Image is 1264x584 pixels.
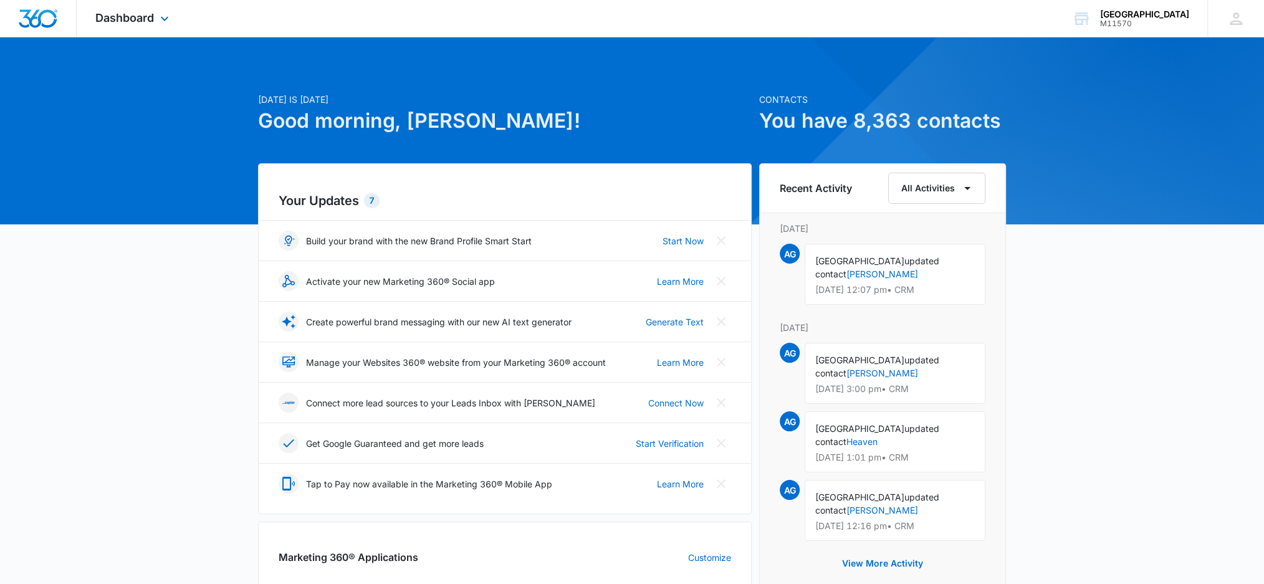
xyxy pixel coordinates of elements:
[830,548,936,578] button: View More Activity
[759,93,1006,106] p: Contacts
[780,244,800,264] span: AG
[657,356,704,369] a: Learn More
[636,437,704,450] a: Start Verification
[306,234,532,247] p: Build your brand with the new Brand Profile Smart Start
[846,436,878,447] a: Heaven
[657,275,704,288] a: Learn More
[815,453,975,462] p: [DATE] 1:01 pm • CRM
[815,256,904,266] span: [GEOGRAPHIC_DATA]
[780,321,985,334] p: [DATE]
[780,411,800,431] span: AG
[780,343,800,363] span: AG
[648,396,704,409] a: Connect Now
[306,356,606,369] p: Manage your Websites 360® website from your Marketing 360® account
[815,492,904,502] span: [GEOGRAPHIC_DATA]
[258,106,752,136] h1: Good morning, [PERSON_NAME]!
[888,173,985,204] button: All Activities
[95,11,154,24] span: Dashboard
[759,106,1006,136] h1: You have 8,363 contacts
[663,234,704,247] a: Start Now
[646,315,704,328] a: Generate Text
[306,396,595,409] p: Connect more lead sources to your Leads Inbox with [PERSON_NAME]
[815,522,975,530] p: [DATE] 12:16 pm • CRM
[846,269,918,279] a: [PERSON_NAME]
[279,550,418,565] h2: Marketing 360® Applications
[364,193,380,208] div: 7
[815,355,904,365] span: [GEOGRAPHIC_DATA]
[846,505,918,515] a: [PERSON_NAME]
[815,385,975,393] p: [DATE] 3:00 pm • CRM
[815,423,904,434] span: [GEOGRAPHIC_DATA]
[780,480,800,500] span: AG
[815,285,975,294] p: [DATE] 12:07 pm • CRM
[780,222,985,235] p: [DATE]
[711,271,731,291] button: Close
[688,551,731,564] a: Customize
[306,275,495,288] p: Activate your new Marketing 360® Social app
[306,437,484,450] p: Get Google Guaranteed and get more leads
[1100,19,1189,28] div: account id
[780,181,852,196] h6: Recent Activity
[306,477,552,491] p: Tap to Pay now available in the Marketing 360® Mobile App
[711,474,731,494] button: Close
[279,191,731,210] h2: Your Updates
[711,433,731,453] button: Close
[258,93,752,106] p: [DATE] is [DATE]
[1100,9,1189,19] div: account name
[711,352,731,372] button: Close
[846,368,918,378] a: [PERSON_NAME]
[657,477,704,491] a: Learn More
[711,231,731,251] button: Close
[306,315,572,328] p: Create powerful brand messaging with our new AI text generator
[711,312,731,332] button: Close
[711,393,731,413] button: Close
